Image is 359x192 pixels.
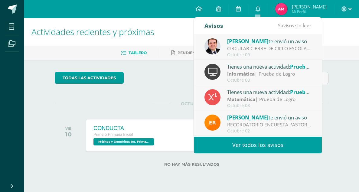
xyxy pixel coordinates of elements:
[31,26,154,37] span: Actividades recientes y próximas
[227,129,311,134] div: Octubre 02
[204,38,220,54] img: 57933e79c0f622885edf5cfea874362b.png
[292,9,327,14] span: Mi Perfil
[227,103,311,108] div: Octubre 08
[290,63,331,70] span: Prueba de Logro
[227,38,269,45] span: [PERSON_NAME]
[227,70,311,77] div: | Prueba de Logro
[278,22,281,29] span: 5
[227,96,255,103] strong: Matemática
[290,89,336,96] span: Prueba de Unidad
[227,52,311,57] div: Octubre 09
[171,48,229,58] a: Pendientes de entrega
[129,50,147,55] span: Tablero
[227,63,311,70] div: Tienes una nueva actividad:
[93,138,154,145] span: Méritos y Deméritos 1ro. Primaria ¨B¨ 'B'
[227,37,311,45] div: te envió un aviso
[194,137,322,153] a: Ver todos los avisos
[292,4,327,10] span: [PERSON_NAME]
[121,48,147,58] a: Tablero
[227,88,311,96] div: Tienes una nueva actividad:
[227,78,311,83] div: Octubre 08
[55,162,328,167] label: No hay más resultados
[275,3,287,15] img: 95a0a37ecc0520e872986056fe9423f9.png
[93,125,155,132] div: CONDUCTA
[171,101,212,106] span: OCTUBRE
[55,72,124,84] a: todas las Actividades
[178,50,229,55] span: Pendientes de entrega
[227,96,311,103] div: | Prueba de Logro
[227,121,311,128] div: RECORDATORIO ENCUESTA PASTORAL: BUEN DÍA, SE LES SALUDA CORDIALMENTE Y SOLO PARA RECORDAR A LOS Q...
[227,113,311,121] div: te envió un aviso
[204,17,223,34] div: Avisos
[204,115,220,131] img: 890e40971ad6f46e050b48f7f5834b7c.png
[227,70,255,77] strong: Informática
[227,114,269,121] span: [PERSON_NAME]
[93,132,133,137] span: Primero Primaria Inicial
[278,22,311,29] span: avisos sin leer
[65,126,72,131] div: VIE
[65,131,72,138] div: 10
[227,45,311,52] div: CIRCULAR CIERRE DE CICLO ESCOLAR 2025: Buenas tardes estimados Padres y Madres de familia: Es un ...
